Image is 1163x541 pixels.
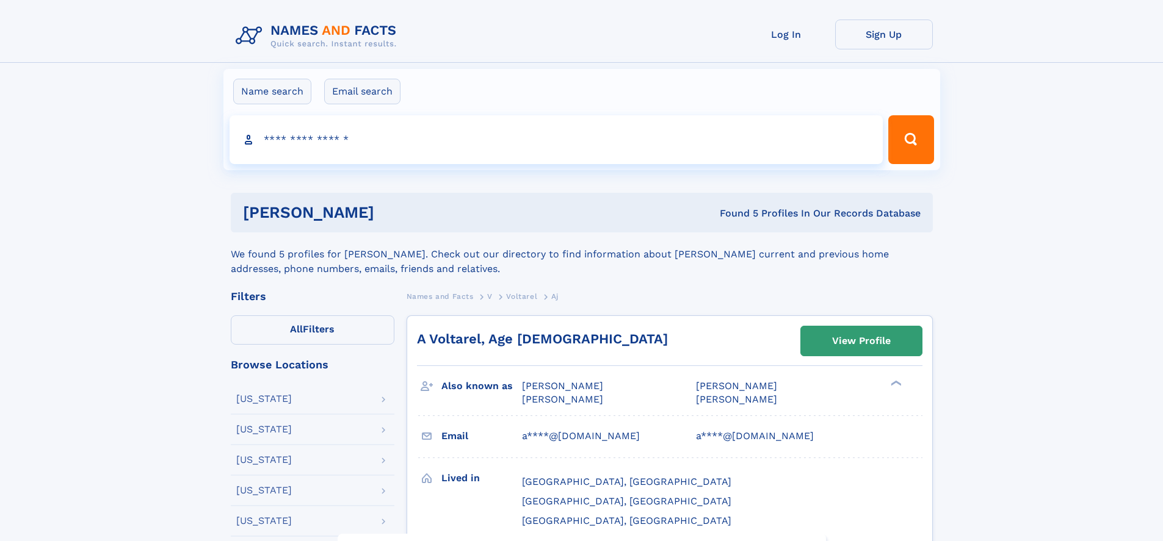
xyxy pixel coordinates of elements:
[236,485,292,495] div: [US_STATE]
[407,288,474,304] a: Names and Facts
[696,393,777,405] span: [PERSON_NAME]
[243,205,547,220] h1: [PERSON_NAME]
[832,327,891,355] div: View Profile
[233,79,311,104] label: Name search
[231,232,933,276] div: We found 5 profiles for [PERSON_NAME]. Check out our directory to find information about [PERSON_...
[324,79,400,104] label: Email search
[231,315,394,345] label: Filters
[487,292,493,301] span: V
[888,115,933,164] button: Search Button
[236,394,292,404] div: [US_STATE]
[737,20,835,49] a: Log In
[522,515,731,526] span: [GEOGRAPHIC_DATA], [GEOGRAPHIC_DATA]
[522,476,731,487] span: [GEOGRAPHIC_DATA], [GEOGRAPHIC_DATA]
[696,380,777,392] span: [PERSON_NAME]
[231,20,407,52] img: Logo Names and Facts
[835,20,933,49] a: Sign Up
[231,291,394,302] div: Filters
[236,516,292,526] div: [US_STATE]
[290,323,303,335] span: All
[230,115,883,164] input: search input
[801,326,922,356] a: View Profile
[487,288,493,304] a: V
[522,380,603,392] span: [PERSON_NAME]
[551,292,559,301] span: Aj
[506,292,537,301] span: Voltarel
[547,207,921,220] div: Found 5 Profiles In Our Records Database
[236,455,292,465] div: [US_STATE]
[522,393,603,405] span: [PERSON_NAME]
[417,331,668,346] a: A Voltarel, Age [DEMOGRAPHIC_DATA]
[506,288,537,304] a: Voltarel
[236,425,292,434] div: [US_STATE]
[888,379,902,387] div: ❯
[441,426,522,446] h3: Email
[522,495,731,507] span: [GEOGRAPHIC_DATA], [GEOGRAPHIC_DATA]
[231,359,394,370] div: Browse Locations
[441,468,522,489] h3: Lived in
[441,376,522,396] h3: Also known as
